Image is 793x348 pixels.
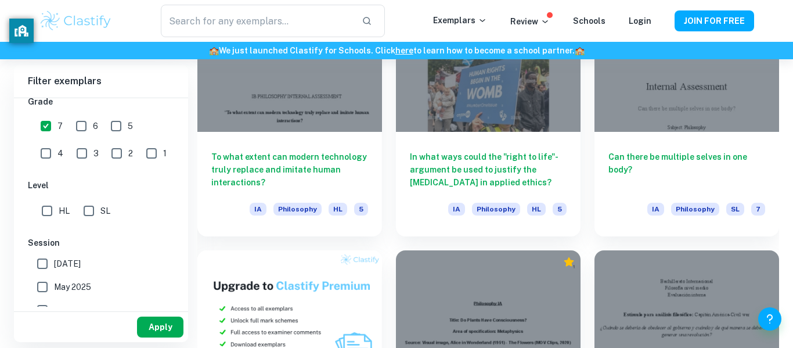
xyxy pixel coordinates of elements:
[354,203,368,216] span: 5
[163,147,167,160] span: 1
[563,256,575,268] div: Premium
[59,205,70,217] span: HL
[211,150,368,189] h6: To what extent can modern technology truly replace and imitate human interactions?
[28,179,174,192] h6: Level
[9,19,34,43] button: privacy banner
[39,9,113,33] img: Clastify logo
[448,203,465,216] span: IA
[54,304,81,317] span: [DATE]
[433,14,487,27] p: Exemplars
[329,203,347,216] span: HL
[28,236,174,249] h6: Session
[128,147,133,160] span: 2
[137,317,183,338] button: Apply
[128,120,133,132] span: 5
[575,46,585,55] span: 🏫
[250,203,266,216] span: IA
[395,46,413,55] a: here
[93,120,98,132] span: 6
[675,10,754,31] button: JOIN FOR FREE
[93,147,99,160] span: 3
[573,16,605,26] a: Schools
[161,5,352,37] input: Search for any exemplars...
[758,307,781,331] button: Help and Feedback
[527,203,546,216] span: HL
[14,65,188,98] h6: Filter exemplars
[28,95,174,108] h6: Grade
[410,150,567,189] h6: In what ways could the "right to life"- argument be used to justify the [MEDICAL_DATA] in applied...
[54,257,81,270] span: [DATE]
[273,203,322,216] span: Philosophy
[608,150,765,189] h6: Can there be multiple selves in one body?
[510,15,550,28] p: Review
[751,203,765,216] span: 7
[726,203,744,216] span: SL
[2,44,791,57] h6: We just launched Clastify for Schools. Click to learn how to become a school partner.
[57,120,63,132] span: 7
[100,205,110,217] span: SL
[553,203,567,216] span: 5
[57,147,63,160] span: 4
[472,203,520,216] span: Philosophy
[209,46,219,55] span: 🏫
[629,16,651,26] a: Login
[647,203,664,216] span: IA
[671,203,719,216] span: Philosophy
[54,281,91,293] span: May 2025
